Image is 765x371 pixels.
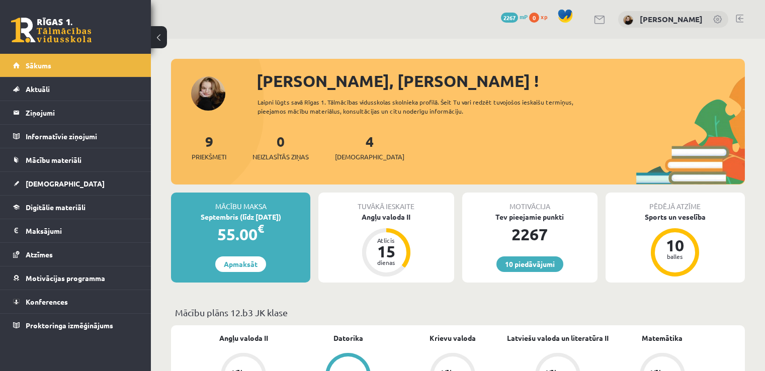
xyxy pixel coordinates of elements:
[496,256,563,272] a: 10 piedāvājumi
[13,125,138,148] a: Informatīvie ziņojumi
[13,266,138,290] a: Motivācijas programma
[252,152,309,162] span: Neizlasītās ziņas
[13,290,138,313] a: Konferences
[26,125,138,148] legend: Informatīvie ziņojumi
[13,101,138,124] a: Ziņojumi
[26,273,105,283] span: Motivācijas programma
[371,237,401,243] div: Atlicis
[252,132,309,162] a: 0Neizlasītās ziņas
[335,132,404,162] a: 4[DEMOGRAPHIC_DATA]
[192,152,226,162] span: Priekšmeti
[606,212,745,222] div: Sports un veselība
[192,132,226,162] a: 9Priekšmeti
[606,193,745,212] div: Pēdējā atzīme
[258,98,602,116] div: Laipni lūgts savā Rīgas 1. Tālmācības vidusskolas skolnieka profilā. Šeit Tu vari redzēt tuvojošo...
[640,14,703,24] a: [PERSON_NAME]
[26,219,138,242] legend: Maksājumi
[219,333,268,343] a: Angļu valoda II
[13,77,138,101] a: Aktuāli
[26,155,81,164] span: Mācību materiāli
[13,54,138,77] a: Sākums
[26,250,53,259] span: Atzīmes
[462,193,598,212] div: Motivācija
[171,222,310,246] div: 55.00
[26,297,68,306] span: Konferences
[507,333,609,343] a: Latviešu valoda un literatūra II
[258,221,264,236] span: €
[371,243,401,259] div: 15
[318,193,454,212] div: Tuvākā ieskaite
[13,219,138,242] a: Maksājumi
[501,13,518,23] span: 2267
[501,13,528,21] a: 2267 mP
[318,212,454,278] a: Angļu valoda II Atlicis 15 dienas
[26,179,105,188] span: [DEMOGRAPHIC_DATA]
[26,84,50,94] span: Aktuāli
[462,222,598,246] div: 2267
[541,13,547,21] span: xp
[26,203,86,212] span: Digitālie materiāli
[623,15,633,25] img: Daniela Ūse
[26,61,51,70] span: Sākums
[13,172,138,195] a: [DEMOGRAPHIC_DATA]
[606,212,745,278] a: Sports un veselība 10 balles
[13,196,138,219] a: Digitālie materiāli
[26,101,138,124] legend: Ziņojumi
[171,212,310,222] div: Septembris (līdz [DATE])
[462,212,598,222] div: Tev pieejamie punkti
[215,256,266,272] a: Apmaksāt
[175,306,741,319] p: Mācību plāns 12.b3 JK klase
[371,259,401,265] div: dienas
[642,333,683,343] a: Matemātika
[13,243,138,266] a: Atzīmes
[660,253,690,259] div: balles
[660,237,690,253] div: 10
[529,13,552,21] a: 0 xp
[335,152,404,162] span: [DEMOGRAPHIC_DATA]
[430,333,476,343] a: Krievu valoda
[13,148,138,171] a: Mācību materiāli
[257,69,745,93] div: [PERSON_NAME], [PERSON_NAME] !
[11,18,92,43] a: Rīgas 1. Tālmācības vidusskola
[529,13,539,23] span: 0
[26,321,113,330] span: Proktoringa izmēģinājums
[13,314,138,337] a: Proktoringa izmēģinājums
[520,13,528,21] span: mP
[171,193,310,212] div: Mācību maksa
[333,333,363,343] a: Datorika
[318,212,454,222] div: Angļu valoda II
